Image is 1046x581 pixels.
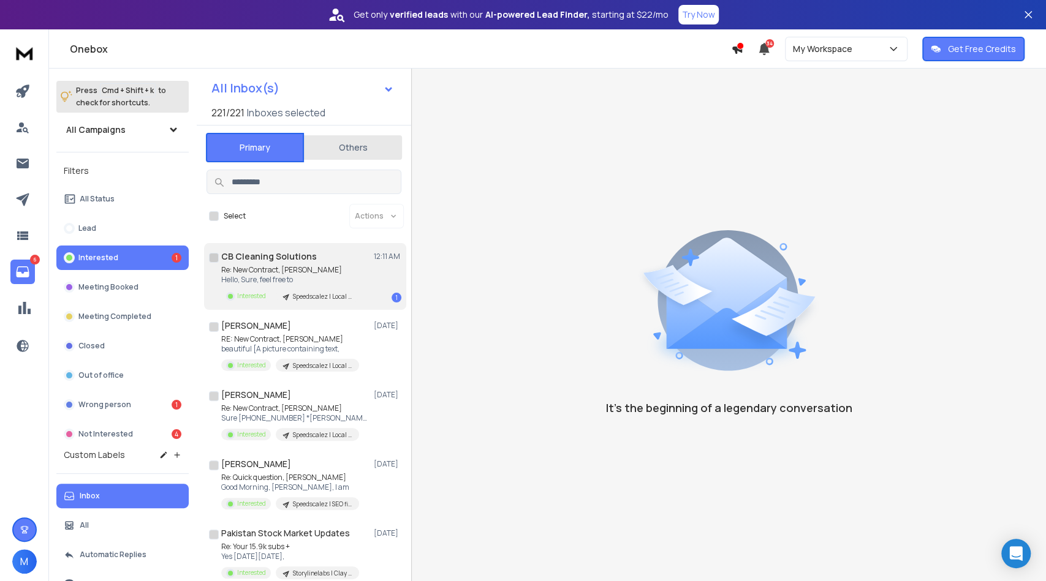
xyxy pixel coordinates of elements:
[374,252,401,261] p: 12:11 AM
[78,429,133,439] p: Not Interested
[80,550,146,560] p: Automatic Replies
[56,392,189,417] button: Wrong person1
[66,124,126,136] h1: All Campaigns
[221,482,359,492] p: Good Morning, [PERSON_NAME], I am
[202,76,404,100] button: All Inbox(s)
[304,134,402,161] button: Others
[12,549,37,574] button: M
[293,430,352,440] p: Speedscalez | Local business
[485,9,589,21] strong: AI-powered Lead Finder,
[221,403,368,413] p: Re: New Contract, [PERSON_NAME]
[678,5,719,24] button: Try Now
[221,275,359,285] p: Hello, Sure, feel free to
[80,491,100,501] p: Inbox
[56,118,189,142] button: All Campaigns
[293,361,352,370] p: Speedscalez | Local business
[78,282,138,292] p: Meeting Booked
[12,42,37,64] img: logo
[237,499,266,508] p: Interested
[922,37,1025,61] button: Get Free Credits
[78,312,151,321] p: Meeting Completed
[172,400,181,410] div: 1
[221,552,359,561] p: Yes [DATE][DATE],
[221,413,368,423] p: Sure [PHONE_NUMBER] *[PERSON_NAME]* Chief
[390,9,448,21] strong: verified leads
[374,321,401,331] p: [DATE]
[221,320,291,332] h1: [PERSON_NAME]
[56,216,189,241] button: Lead
[221,265,359,275] p: Re: New Contract, [PERSON_NAME]
[56,246,189,270] button: Interested1
[30,255,40,264] p: 6
[56,162,189,179] h3: Filters
[56,363,189,388] button: Out of office
[206,133,304,162] button: Primary
[221,250,317,263] h1: CB Cleaning Solutions
[211,105,244,120] span: 221 / 221
[211,82,279,94] h1: All Inbox(s)
[10,260,35,284] a: 6
[221,389,291,401] h1: [PERSON_NAME]
[606,399,852,416] p: It’s the beginning of a legendary conversation
[224,211,246,221] label: Select
[1001,539,1031,568] div: Open Intercom Messenger
[78,370,124,380] p: Out of office
[237,291,266,301] p: Interested
[293,500,352,509] p: Speedscalez | SEO firms | [GEOGRAPHIC_DATA]
[221,344,359,354] p: beautiful [A picture containing text,
[221,458,291,470] h1: [PERSON_NAME]
[56,484,189,508] button: Inbox
[682,9,715,21] p: Try Now
[56,187,189,211] button: All Status
[56,275,189,299] button: Meeting Booked
[374,459,401,469] p: [DATE]
[293,569,352,578] p: Storylinelabs | Clay campaign set 1 270825
[765,39,774,48] span: 34
[237,430,266,439] p: Interested
[374,390,401,400] p: [DATE]
[948,43,1016,55] p: Get Free Credits
[793,43,857,55] p: My Workspace
[80,520,89,530] p: All
[247,105,325,120] h3: Inboxes selected
[221,473,359,482] p: Re: Quick question, [PERSON_NAME]
[237,568,266,577] p: Interested
[172,253,181,263] div: 1
[78,223,96,233] p: Lead
[392,293,401,302] div: 1
[221,542,359,552] p: Re: Your 15.9k subs +
[78,253,118,263] p: Interested
[293,292,352,301] p: Speedscalez | Local business
[56,422,189,446] button: Not Interested4
[100,83,156,97] span: Cmd + Shift + k
[76,84,166,109] p: Press to check for shortcuts.
[56,513,189,538] button: All
[237,361,266,370] p: Interested
[56,542,189,567] button: Automatic Replies
[64,449,125,461] h3: Custom Labels
[70,42,731,56] h1: Onebox
[354,9,669,21] p: Get only with our starting at $22/mo
[78,341,105,351] p: Closed
[80,194,115,204] p: All Status
[56,334,189,358] button: Closed
[78,400,131,410] p: Wrong person
[221,527,350,539] h1: Pakistan Stock Market Updates
[56,304,189,329] button: Meeting Completed
[374,528,401,538] p: [DATE]
[172,429,181,439] div: 4
[221,334,359,344] p: RE: New Contract, [PERSON_NAME]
